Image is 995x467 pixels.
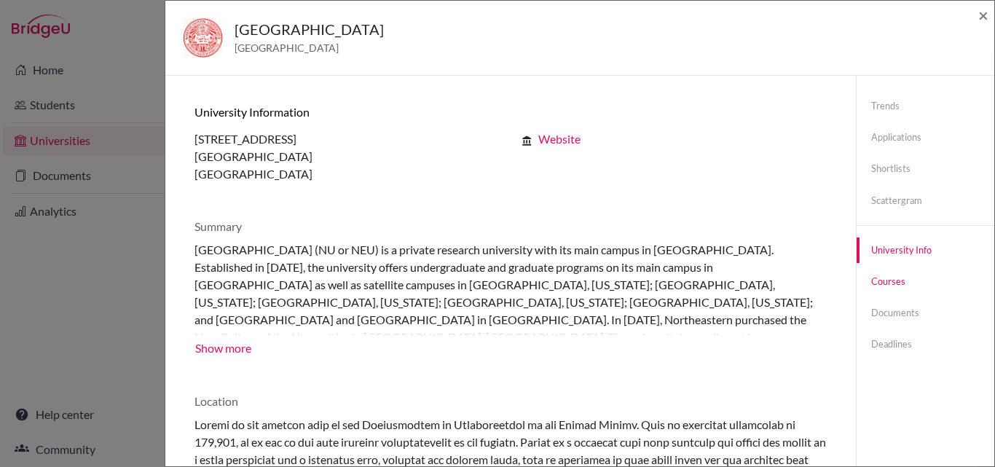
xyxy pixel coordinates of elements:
[194,148,500,165] p: [GEOGRAPHIC_DATA]
[235,18,384,40] h5: [GEOGRAPHIC_DATA]
[978,7,988,24] button: Close
[857,156,994,181] a: Shortlists
[857,269,994,294] a: Courses
[194,165,500,183] p: [GEOGRAPHIC_DATA]
[857,331,994,357] a: Deadlines
[194,241,827,336] div: [GEOGRAPHIC_DATA] (NU or NEU) is a private research university with its main campus in [GEOGRAPHI...
[538,132,581,146] a: Website
[978,4,988,25] span: ×
[857,300,994,326] a: Documents
[235,40,384,55] span: [GEOGRAPHIC_DATA]
[857,125,994,150] a: Applications
[194,393,827,410] p: Location
[183,18,223,58] img: us_not_mxrvpmi9.jpeg
[194,105,827,119] h6: University information
[857,188,994,213] a: Scattergram
[194,130,500,148] p: [STREET_ADDRESS]
[194,218,827,235] p: Summary
[857,93,994,119] a: Trends
[194,336,252,358] button: Show more
[857,238,994,263] a: University info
